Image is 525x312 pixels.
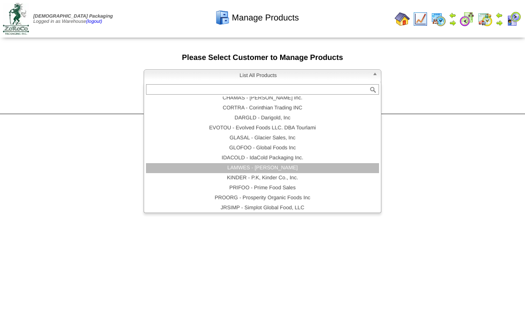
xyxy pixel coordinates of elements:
[146,143,379,153] li: GLOFOO - Global Foods Inc
[146,113,379,123] li: DARGLD - Darigold, Inc
[431,11,446,27] img: calendarprod.gif
[146,133,379,143] li: GLASAL - Glacier Sales, Inc
[146,183,379,193] li: PRIFOO - Prime Food Sales
[146,123,379,133] li: EVOTOU - Evolved Foods LLC. DBA Tourlami
[496,11,503,19] img: arrowleft.gif
[3,3,29,35] img: zoroco-logo-small.webp
[33,14,113,24] span: Logged in as Warehouse
[449,19,457,27] img: arrowright.gif
[459,11,475,27] img: calendarblend.gif
[146,153,379,163] li: IDACOLD - IdaCold Packaging Inc.
[496,19,503,27] img: arrowright.gif
[506,11,521,27] img: calendarcustomer.gif
[413,11,428,27] img: line_graph.gif
[215,10,230,25] img: cabinet.gif
[146,163,379,173] li: LAMWES - [PERSON_NAME]
[148,70,369,81] span: List All Products
[146,93,379,103] li: CHAMAS - [PERSON_NAME] Inc.
[146,103,379,113] li: CORTRA - Corinthian Trading INC
[146,203,379,213] li: JRSIMP - Simplot Global Food, LLC
[146,193,379,203] li: PROORG - Prosperity Organic Foods Inc
[86,19,102,24] a: (logout)
[33,14,113,19] span: [DEMOGRAPHIC_DATA] Packaging
[182,54,343,62] span: Please Select Customer to Manage Products
[232,13,299,23] span: Manage Products
[146,173,379,183] li: KINDER - P.K, Kinder Co., Inc.
[477,11,493,27] img: calendarinout.gif
[449,11,457,19] img: arrowleft.gif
